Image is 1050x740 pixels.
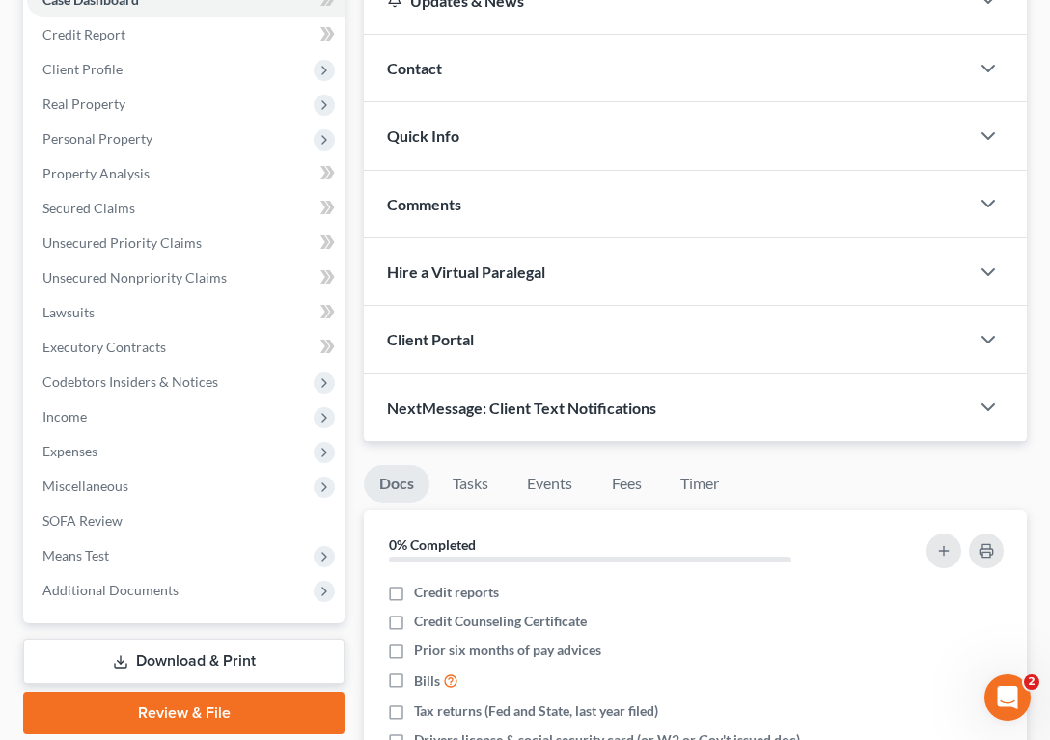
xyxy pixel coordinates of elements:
[414,641,601,660] span: Prior six months of pay advices
[42,582,179,598] span: Additional Documents
[27,226,345,260] a: Unsecured Priority Claims
[984,674,1031,721] iframe: Intercom live chat
[665,465,734,503] a: Timer
[1024,674,1039,690] span: 2
[42,200,135,216] span: Secured Claims
[42,304,95,320] span: Lawsuits
[27,295,345,330] a: Lawsuits
[437,465,504,503] a: Tasks
[42,339,166,355] span: Executory Contracts
[27,17,345,52] a: Credit Report
[42,408,87,425] span: Income
[27,191,345,226] a: Secured Claims
[42,512,123,529] span: SOFA Review
[511,465,588,503] a: Events
[387,330,474,348] span: Client Portal
[42,478,128,494] span: Miscellaneous
[414,671,440,691] span: Bills
[27,330,345,365] a: Executory Contracts
[42,61,123,77] span: Client Profile
[42,130,152,147] span: Personal Property
[42,547,109,563] span: Means Test
[389,536,476,553] strong: 0% Completed
[414,583,499,602] span: Credit reports
[387,398,656,417] span: NextMessage: Client Text Notifications
[27,260,345,295] a: Unsecured Nonpriority Claims
[27,504,345,538] a: SOFA Review
[387,59,442,77] span: Contact
[42,26,125,42] span: Credit Report
[42,165,150,181] span: Property Analysis
[387,126,459,145] span: Quick Info
[387,195,461,213] span: Comments
[414,701,658,721] span: Tax returns (Fed and State, last year filed)
[42,96,125,112] span: Real Property
[23,639,345,684] a: Download & Print
[387,262,545,281] span: Hire a Virtual Paralegal
[42,443,97,459] span: Expenses
[23,692,345,734] a: Review & File
[42,373,218,390] span: Codebtors Insiders & Notices
[42,234,202,251] span: Unsecured Priority Claims
[364,465,429,503] a: Docs
[595,465,657,503] a: Fees
[414,612,587,631] span: Credit Counseling Certificate
[27,156,345,191] a: Property Analysis
[42,269,227,286] span: Unsecured Nonpriority Claims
